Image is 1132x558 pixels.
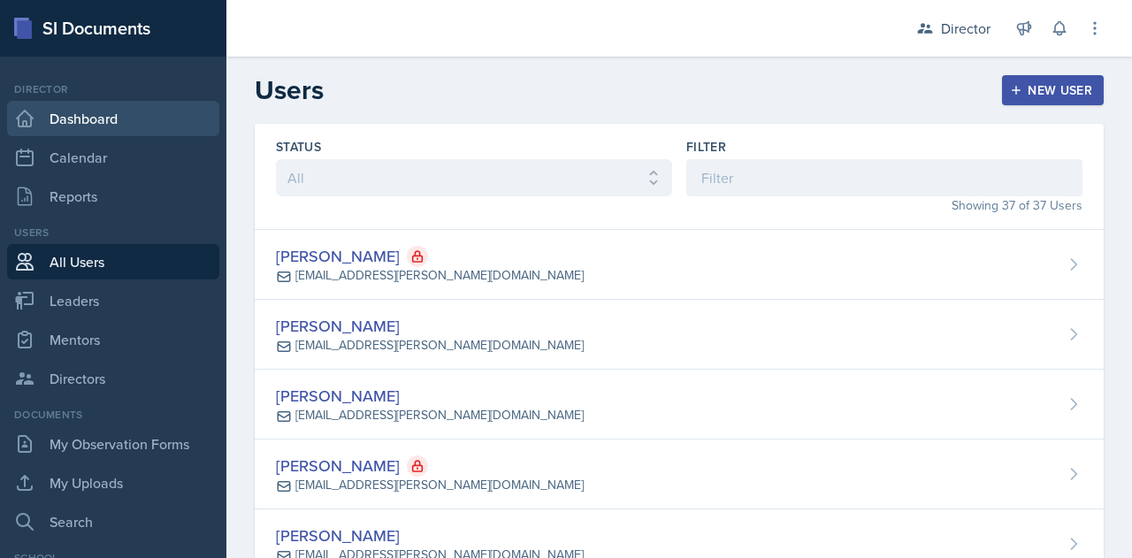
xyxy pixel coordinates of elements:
a: [PERSON_NAME] [EMAIL_ADDRESS][PERSON_NAME][DOMAIN_NAME] [255,440,1104,509]
a: Calendar [7,140,219,175]
div: [PERSON_NAME] [276,244,584,268]
label: Status [276,138,321,156]
a: Dashboard [7,101,219,136]
div: [EMAIL_ADDRESS][PERSON_NAME][DOMAIN_NAME] [295,336,584,355]
a: My Observation Forms [7,426,219,462]
button: New User [1002,75,1104,105]
h2: Users [255,74,324,106]
div: Users [7,225,219,241]
div: New User [1013,83,1092,97]
div: Showing 37 of 37 Users [686,196,1082,215]
div: [PERSON_NAME] [276,454,584,478]
div: [PERSON_NAME] [276,384,584,408]
a: Search [7,504,219,539]
input: Filter [686,159,1082,196]
a: [PERSON_NAME] [EMAIL_ADDRESS][PERSON_NAME][DOMAIN_NAME] [255,300,1104,370]
a: Directors [7,361,219,396]
div: Director [7,81,219,97]
a: [PERSON_NAME] [EMAIL_ADDRESS][PERSON_NAME][DOMAIN_NAME] [255,370,1104,440]
a: Mentors [7,322,219,357]
div: [EMAIL_ADDRESS][PERSON_NAME][DOMAIN_NAME] [295,476,584,494]
div: [PERSON_NAME] [276,524,584,547]
div: [EMAIL_ADDRESS][PERSON_NAME][DOMAIN_NAME] [295,406,584,424]
a: Reports [7,179,219,214]
div: [PERSON_NAME] [276,314,584,338]
div: [EMAIL_ADDRESS][PERSON_NAME][DOMAIN_NAME] [295,266,584,285]
a: Leaders [7,283,219,318]
div: Director [941,18,990,39]
a: [PERSON_NAME] [EMAIL_ADDRESS][PERSON_NAME][DOMAIN_NAME] [255,230,1104,300]
a: My Uploads [7,465,219,501]
label: Filter [686,138,726,156]
div: Documents [7,407,219,423]
a: All Users [7,244,219,279]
